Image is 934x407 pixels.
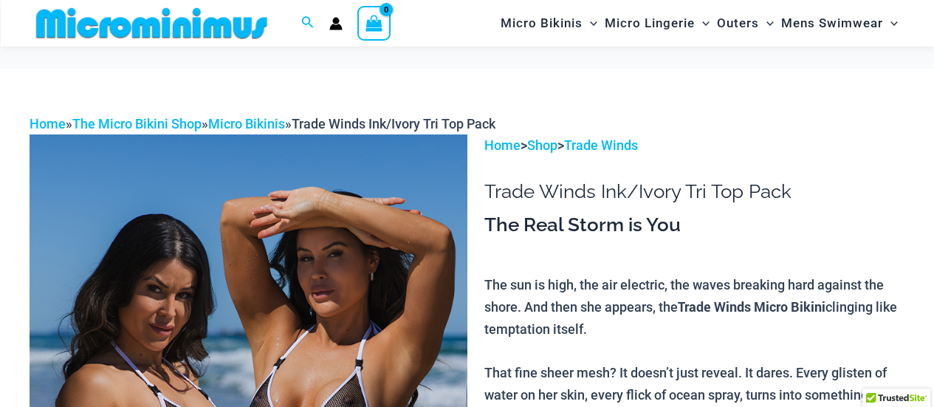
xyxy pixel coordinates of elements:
[329,17,343,30] a: Account icon link
[208,116,285,131] a: Micro Bikinis
[30,116,66,131] a: Home
[583,4,597,42] span: Menu Toggle
[777,4,902,42] a: Mens SwimwearMenu ToggleMenu Toggle
[497,4,601,42] a: Micro BikinisMenu ToggleMenu Toggle
[501,4,583,42] span: Micro Bikinis
[30,7,273,40] img: MM SHOP LOGO FLAT
[30,116,495,131] span: » » »
[759,4,774,42] span: Menu Toggle
[484,213,904,238] h3: The Real Storm is You
[527,137,557,153] a: Shop
[605,4,695,42] span: Micro Lingerie
[717,4,759,42] span: Outers
[781,4,883,42] span: Mens Swimwear
[678,298,825,315] b: Trade Winds Micro Bikini
[713,4,777,42] a: OutersMenu ToggleMenu Toggle
[695,4,710,42] span: Menu Toggle
[484,137,521,153] a: Home
[484,180,904,203] h1: Trade Winds Ink/Ivory Tri Top Pack
[484,134,904,157] p: > >
[357,6,391,40] a: View Shopping Cart, empty
[72,116,202,131] a: The Micro Bikini Shop
[301,14,315,33] a: Search icon link
[292,116,495,131] span: Trade Winds Ink/Ivory Tri Top Pack
[564,137,638,153] a: Trade Winds
[883,4,898,42] span: Menu Toggle
[495,2,904,44] nav: Site Navigation
[601,4,713,42] a: Micro LingerieMenu ToggleMenu Toggle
